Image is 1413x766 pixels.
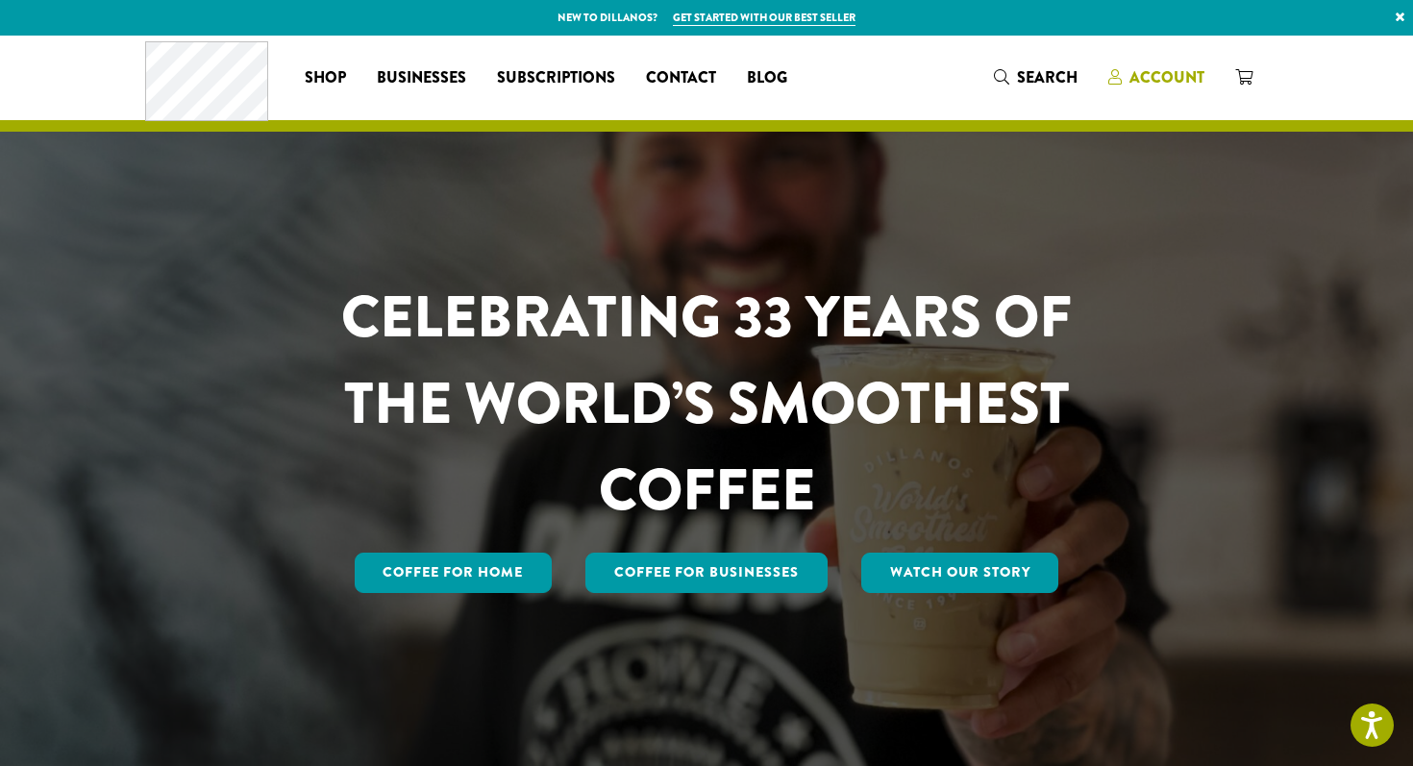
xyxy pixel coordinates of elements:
[377,66,466,90] span: Businesses
[979,62,1093,93] a: Search
[747,66,787,90] span: Blog
[355,553,553,593] a: Coffee for Home
[673,10,855,26] a: Get started with our best seller
[585,553,828,593] a: Coffee For Businesses
[289,62,361,93] a: Shop
[646,66,716,90] span: Contact
[861,553,1059,593] a: Watch Our Story
[497,66,615,90] span: Subscriptions
[1017,66,1078,88] span: Search
[1129,66,1204,88] span: Account
[305,66,346,90] span: Shop
[285,274,1128,533] h1: CELEBRATING 33 YEARS OF THE WORLD’S SMOOTHEST COFFEE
